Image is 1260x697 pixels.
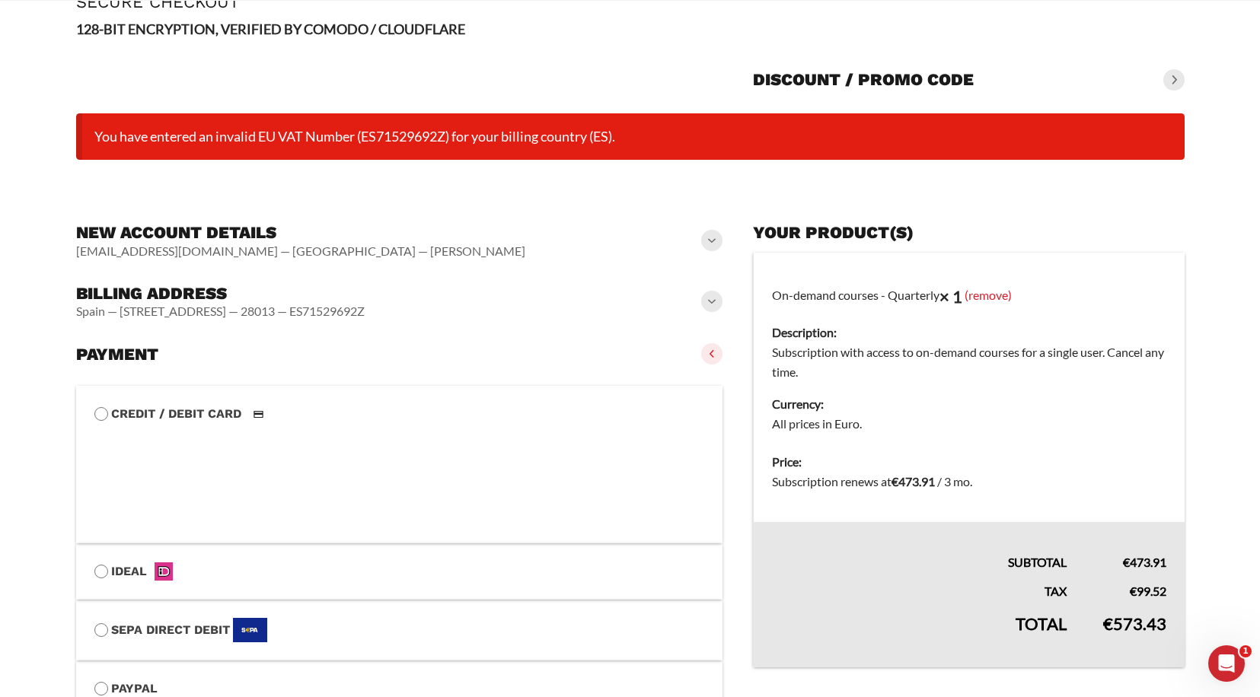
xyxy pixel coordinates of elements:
[91,421,702,525] iframe: Secure payment input frame
[76,243,525,259] vaadin-horizontal-layout: [EMAIL_ADDRESS][DOMAIN_NAME] — [GEOGRAPHIC_DATA] — [PERSON_NAME]
[1123,555,1130,569] span: €
[244,405,273,423] img: Credit / Debit Card
[1130,584,1166,598] bdi: 99.52
[892,474,898,489] span: €
[76,113,1185,160] li: You have entered an invalid EU VAT Number (ES71529692Z) for your billing country (ES).
[772,323,1166,342] dt: Description:
[754,253,1185,443] td: On-demand courses - Quarterly
[1103,613,1166,634] bdi: 573.43
[939,286,962,307] strong: × 1
[1239,645,1252,657] span: 1
[76,21,465,37] strong: 128-BIT ENCRYPTION, VERIFIED BY COMODO / CLOUDFLARE
[772,342,1166,382] dd: Subscription with access to on-demand courses for a single user. Cancel any time.
[1208,645,1245,682] iframe: Intercom live chat
[94,682,108,695] input: PayPal
[754,522,1085,572] th: Subtotal
[76,344,158,365] h3: Payment
[772,474,972,489] span: Subscription renews at .
[937,474,970,489] span: / 3 mo
[94,623,108,637] input: SEPA Direct DebitSEPA
[965,288,1012,302] a: (remove)
[94,407,108,421] input: Credit / Debit CardCredit / Debit Card
[772,394,1166,414] dt: Currency:
[76,283,365,304] h3: Billing address
[772,414,1166,434] dd: All prices in Euro.
[94,562,705,581] label: iDEAL
[772,452,1166,472] dt: Price:
[76,222,525,243] h3: New account details
[94,565,108,578] input: iDEALiDEAL
[150,562,178,581] img: iDEAL
[753,69,974,91] h3: Discount / promo code
[754,601,1085,668] th: Total
[1103,613,1113,634] span: €
[1130,584,1137,598] span: €
[233,618,267,642] img: SEPA
[754,572,1085,601] th: Tax
[94,404,705,424] label: Credit / Debit Card
[94,618,705,642] label: SEPA Direct Debit
[76,304,365,319] vaadin-horizontal-layout: Spain — [STREET_ADDRESS] — 28013 — ES71529692Z
[1123,555,1166,569] bdi: 473.91
[892,474,935,489] bdi: 473.91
